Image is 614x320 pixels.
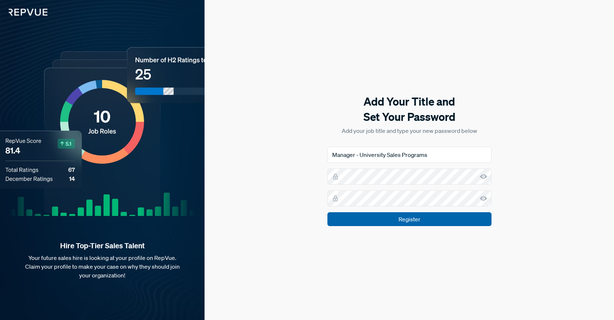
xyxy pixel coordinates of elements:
strong: Hire Top-Tier Sales Talent [12,241,193,250]
h5: Add Your Title and Set Your Password [327,94,491,125]
input: Register [327,212,491,226]
input: Job Title [327,147,491,163]
p: Add your job title and type your new password below [327,126,491,135]
p: Your future sales hire is looking at your profile on RepVue. Claim your profile to make your case... [12,253,193,280]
